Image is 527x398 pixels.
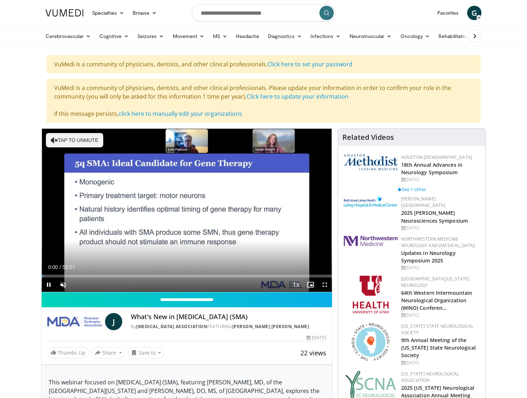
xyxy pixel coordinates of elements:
[263,29,306,43] a: Diagnostics
[136,323,207,330] a: [MEDICAL_DATA] Association
[398,186,426,193] a: See 1 other
[232,323,270,330] a: [PERSON_NAME]
[133,29,168,43] a: Seizures
[345,29,396,43] a: Neuromuscular
[401,176,480,183] div: [DATE]
[401,250,456,264] a: Updates in Neurology Symposium 2025
[95,29,133,43] a: Cognitive
[128,347,165,359] button: Save to
[318,278,332,292] button: Fullscreen
[344,154,398,170] img: 5e4488cc-e109-4a4e-9fd9-73bb9237ee91.png.150x105_q85_autocrop_double_scale_upscale_version-0.2.png
[42,275,332,278] div: Progress Bar
[401,236,475,248] a: Northwestern Medicine Neurology and [MEDICAL_DATA]
[352,323,390,361] img: 71a8b48c-8850-4916-bbdd-e2f3ccf11ef9.png.150x105_q85_autocrop_double_scale_upscale_version-0.2.png
[344,236,398,246] img: 2a462fb6-9365-492a-ac79-3166a6f924d8.png.150x105_q85_autocrop_double_scale_upscale_version-0.2.jpg
[344,196,398,208] img: e7977282-282c-4444-820d-7cc2733560fd.jpg.150x105_q85_autocrop_double_scale_upscale_version-0.2.jpg
[342,133,394,142] h4: Related Videos
[267,60,352,68] a: Click here to set your password
[247,93,348,100] a: Click here to update your information
[46,133,103,147] button: Tap to unmute
[47,55,480,73] div: VuMedi is a community of physicians, dentists, and other clinical professionals.
[396,29,435,43] a: Oncology
[168,29,209,43] a: Movement
[47,347,89,358] a: Thumbs Up
[131,323,326,330] div: By FEATURING ,
[128,6,161,20] a: Browse
[131,313,326,321] h4: What's New in [MEDICAL_DATA] (SMA)
[401,289,473,311] a: 64th Western Intermountain Neurological Organization (WINO) Conferen…
[467,6,481,20] a: G
[209,29,232,43] a: MS
[92,347,125,359] button: Share
[192,4,335,22] input: Search topics, interventions
[401,312,480,318] div: [DATE]
[401,265,480,271] div: [DATE]
[88,6,128,20] a: Specialties
[303,278,318,292] button: Enable picture-in-picture mode
[401,154,472,160] a: Houston [DEMOGRAPHIC_DATA]
[401,323,474,336] a: [US_STATE] State Neurological Society
[42,129,332,292] video-js: Video Player
[119,110,242,118] a: click here to manually edit your organizations
[307,335,326,341] div: [DATE]
[232,29,263,43] a: Headache
[434,29,474,43] a: Rehabilitation
[300,349,326,357] span: 22 views
[48,264,58,270] span: 0:00
[42,278,56,292] button: Pause
[62,264,75,270] span: 53:27
[401,371,459,383] a: [US_STATE] Neurological Association
[46,9,84,16] img: VuMedi Logo
[401,337,476,359] a: 9th Annual Meeting of the [US_STATE] State Neurological Society
[60,264,61,270] span: /
[41,29,95,43] a: Cerebrovascular
[353,276,389,313] img: f6362829-b0a3-407d-a044-59546adfd345.png.150x105_q85_autocrop_double_scale_upscale_version-0.2.png
[401,161,462,176] a: 18th Annual Advances in Neurology Symposium
[401,225,480,231] div: [DATE]
[401,196,446,208] a: [PERSON_NAME][GEOGRAPHIC_DATA]
[401,276,470,288] a: [GEOGRAPHIC_DATA][US_STATE] Neurology
[433,6,463,20] a: Favorites
[56,278,70,292] button: Unmute
[401,209,468,224] a: 2025 [PERSON_NAME] Neurosciences Symposium
[289,278,303,292] button: Playback Rate
[401,360,480,366] div: [DATE]
[306,29,345,43] a: Infections
[47,79,480,123] div: VuMedi is a community of physicians, dentists, and other clinical professionals. Please update yo...
[271,323,309,330] a: [PERSON_NAME]
[47,313,102,330] img: Muscular Dystrophy Association
[105,313,122,330] a: J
